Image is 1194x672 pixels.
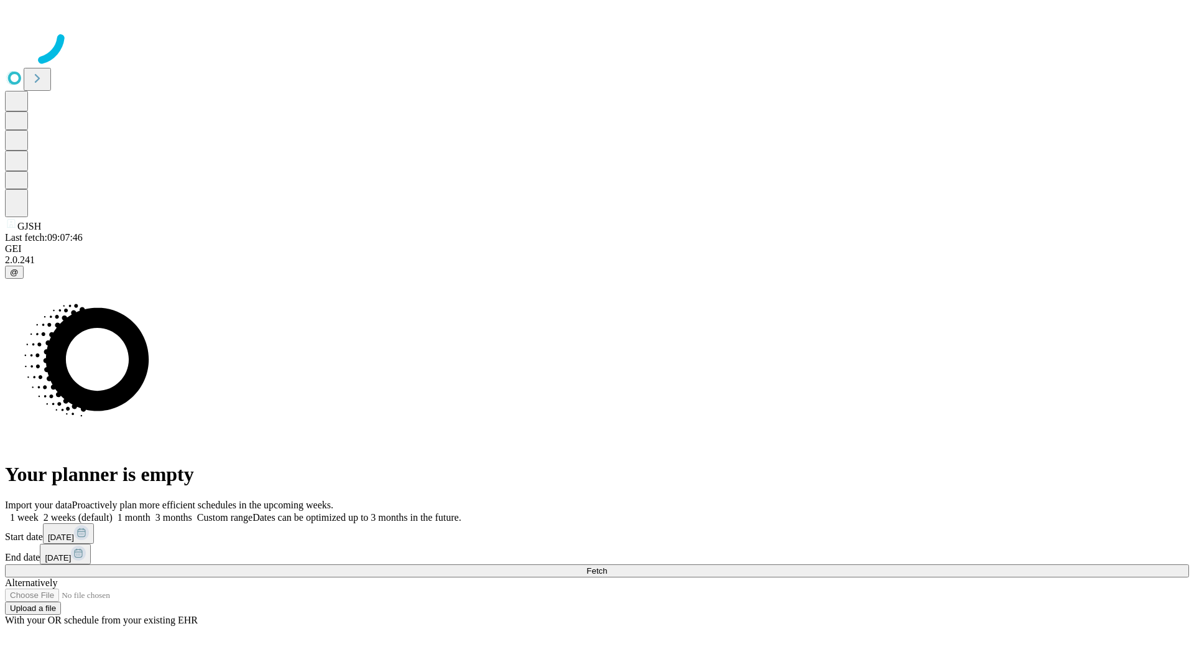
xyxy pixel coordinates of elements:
[197,512,252,523] span: Custom range
[118,512,150,523] span: 1 month
[5,463,1189,486] h1: Your planner is empty
[72,500,333,510] span: Proactively plan more efficient schedules in the upcoming weeks.
[43,523,94,544] button: [DATE]
[586,566,607,576] span: Fetch
[252,512,461,523] span: Dates can be optimized up to 3 months in the future.
[48,533,74,542] span: [DATE]
[10,268,19,277] span: @
[5,243,1189,254] div: GEI
[10,512,39,523] span: 1 week
[5,577,57,588] span: Alternatively
[5,544,1189,564] div: End date
[5,266,24,279] button: @
[5,564,1189,577] button: Fetch
[5,615,198,625] span: With your OR schedule from your existing EHR
[40,544,91,564] button: [DATE]
[5,523,1189,544] div: Start date
[5,602,61,615] button: Upload a file
[17,221,41,231] span: GJSH
[45,553,71,562] span: [DATE]
[5,232,83,243] span: Last fetch: 09:07:46
[44,512,113,523] span: 2 weeks (default)
[5,500,72,510] span: Import your data
[5,254,1189,266] div: 2.0.241
[155,512,192,523] span: 3 months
